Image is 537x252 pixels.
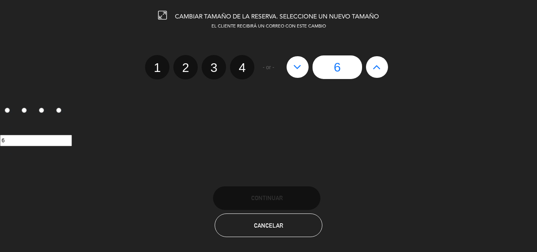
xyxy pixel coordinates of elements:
[213,186,320,210] button: Continuar
[51,104,69,118] label: 4
[5,108,10,113] input: 1
[254,222,283,229] span: Cancelar
[263,63,274,72] span: - or -
[230,55,254,79] label: 4
[173,55,198,79] label: 2
[202,55,226,79] label: 3
[211,24,326,29] span: EL CLIENTE RECIBIRÁ UN CORREO CON ESTE CAMBIO
[175,14,379,20] span: CAMBIAR TAMAÑO DE LA RESERVA. SELECCIONE UN NUEVO TAMAÑO
[251,195,283,201] span: Continuar
[56,108,61,113] input: 4
[35,104,52,118] label: 3
[39,108,44,113] input: 3
[22,108,27,113] input: 2
[145,55,169,79] label: 1
[215,213,322,237] button: Cancelar
[17,104,35,118] label: 2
